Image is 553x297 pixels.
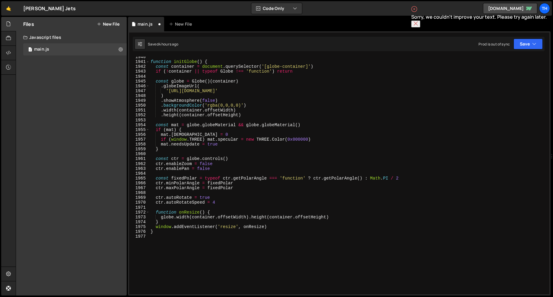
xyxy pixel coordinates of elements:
div: Javascript files [16,31,127,43]
div: 1960 [129,152,150,156]
div: 1942 [129,64,150,69]
div: 1953 [129,118,150,123]
div: 1961 [129,156,150,161]
div: 1959 [129,147,150,152]
div: 1946 [129,84,150,89]
div: 1967 [129,186,150,190]
div: 1945 [129,79,150,84]
span: 1 [28,48,32,52]
div: 16759/45776.js [23,43,127,55]
div: New File [169,21,194,27]
div: 1940 [129,55,150,59]
div: 1952 [129,113,150,117]
div: 1963 [129,166,150,171]
div: main.js [34,47,49,52]
div: 1947 [129,89,150,93]
div: 1944 [129,74,150,79]
div: 1972 [129,210,150,215]
div: 1941 [129,59,150,64]
button: Code Only [251,3,302,14]
div: 1970 [129,200,150,205]
div: 1977 [129,234,150,239]
div: 1956 [129,132,150,137]
div: 1964 [129,171,150,176]
a: [DOMAIN_NAME] [483,3,537,14]
div: 1962 [129,161,150,166]
div: Saved [148,42,179,47]
div: [PERSON_NAME] Jets [23,5,76,12]
div: 1943 [129,69,150,74]
div: 1954 [129,123,150,127]
div: Prod is out of sync [478,42,510,47]
div: 1955 [129,127,150,132]
a: 🤙 [1,1,16,16]
div: 1973 [129,215,150,220]
div: 1974 [129,220,150,224]
div: 1971 [129,205,150,210]
button: New File [97,22,119,27]
div: 1976 [129,229,150,234]
div: 1949 [129,98,150,103]
div: 1966 [129,181,150,186]
div: 1951 [129,108,150,113]
button: Save [513,39,543,49]
div: 1948 [129,93,150,98]
div: 1950 [129,103,150,108]
div: 1969 [129,195,150,200]
div: 1957 [129,137,150,142]
div: 1975 [129,224,150,229]
div: 1958 [129,142,150,147]
a: Th [539,3,550,14]
div: 1965 [129,176,150,181]
div: main.js [138,21,153,27]
div: 1968 [129,190,150,195]
h2: Files [23,21,34,27]
div: 4 hours ago [159,42,179,47]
